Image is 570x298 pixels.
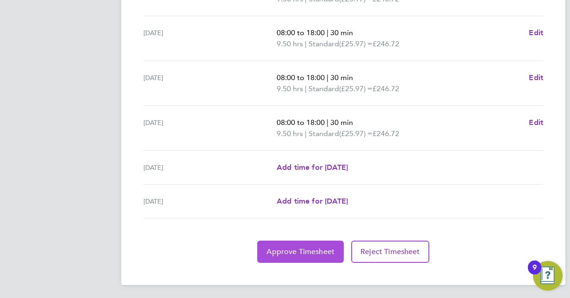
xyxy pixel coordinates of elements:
[266,247,335,256] span: Approve Timesheet
[351,241,429,263] button: Reject Timesheet
[305,39,307,48] span: |
[372,39,399,48] span: £246.72
[143,196,277,207] div: [DATE]
[372,84,399,93] span: £246.72
[277,73,325,82] span: 08:00 to 18:00
[143,162,277,173] div: [DATE]
[529,72,543,83] a: Edit
[309,128,339,139] span: Standard
[339,39,372,48] span: (£25.97) =
[143,72,277,94] div: [DATE]
[309,83,339,94] span: Standard
[327,118,328,127] span: |
[339,129,372,138] span: (£25.97) =
[529,27,543,38] a: Edit
[277,196,348,207] a: Add time for [DATE]
[529,118,543,127] span: Edit
[330,73,353,82] span: 30 min
[330,118,353,127] span: 30 min
[327,28,328,37] span: |
[330,28,353,37] span: 30 min
[277,39,303,48] span: 9.50 hrs
[529,117,543,128] a: Edit
[533,267,537,279] div: 9
[277,197,348,205] span: Add time for [DATE]
[277,84,303,93] span: 9.50 hrs
[257,241,344,263] button: Approve Timesheet
[533,261,563,291] button: Open Resource Center, 9 new notifications
[277,129,303,138] span: 9.50 hrs
[277,162,348,173] a: Add time for [DATE]
[309,38,339,50] span: Standard
[529,28,543,37] span: Edit
[372,129,399,138] span: £246.72
[277,163,348,172] span: Add time for [DATE]
[360,247,420,256] span: Reject Timesheet
[305,84,307,93] span: |
[529,73,543,82] span: Edit
[277,28,325,37] span: 08:00 to 18:00
[143,117,277,139] div: [DATE]
[143,27,277,50] div: [DATE]
[327,73,328,82] span: |
[339,84,372,93] span: (£25.97) =
[305,129,307,138] span: |
[277,118,325,127] span: 08:00 to 18:00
